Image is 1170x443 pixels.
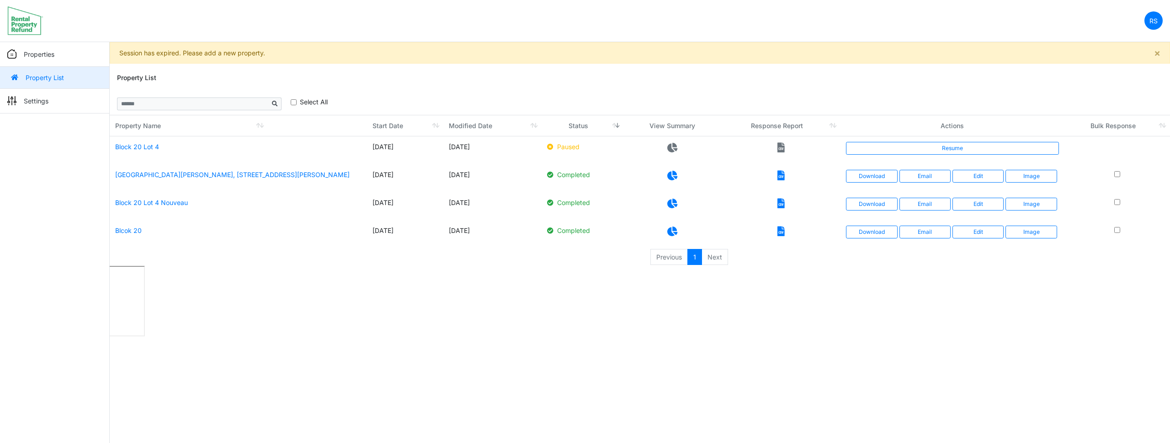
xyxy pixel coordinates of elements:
h6: Property List [117,74,156,82]
td: [DATE] [367,220,443,248]
img: sidemenu_properties.png [7,49,16,59]
td: [DATE] [443,164,542,192]
td: [DATE] [367,164,443,192]
p: Settings [24,96,48,106]
a: Download [846,170,897,183]
p: Completed [547,226,618,235]
th: Property Name: activate to sort column ascending [110,115,367,136]
p: Completed [547,198,618,207]
button: Email [899,198,951,211]
span: × [1154,47,1160,59]
p: Paused [547,142,618,151]
label: Select All [300,97,328,107]
button: Email [899,226,951,238]
td: [DATE] [443,136,542,164]
button: Image [1005,170,1057,183]
a: [GEOGRAPHIC_DATA][PERSON_NAME], [STREET_ADDRESS][PERSON_NAME] [115,171,350,178]
th: Status: activate to sort column ascending [542,115,623,136]
a: Edit [952,170,1004,183]
th: View Summary [623,115,721,136]
a: 1 [687,249,702,265]
p: Completed [547,170,618,179]
th: Actions [840,115,1064,136]
a: Block 20 Lot 4 [115,143,159,151]
button: Image [1005,226,1057,238]
img: sidemenu_settings.png [7,96,16,105]
button: Image [1005,198,1057,211]
a: Block 20 Lot 4 Nouveau [115,199,188,206]
img: spp logo [7,6,43,35]
td: [DATE] [367,192,443,220]
th: Response Report: activate to sort column ascending [721,115,840,136]
a: RS [1144,11,1163,30]
th: Bulk Response: activate to sort column ascending [1064,115,1170,136]
input: Sizing example input [117,97,269,110]
a: Resume [846,142,1059,155]
p: RS [1149,16,1158,26]
a: Edit [952,198,1004,211]
td: [DATE] [367,136,443,164]
div: Session has expired. Please add a new property. [110,42,1170,64]
th: Modified Date: activate to sort column ascending [443,115,542,136]
a: Edit [952,226,1004,238]
p: Properties [24,49,54,59]
a: Download [846,198,897,211]
button: Email [899,170,951,183]
td: [DATE] [443,192,542,220]
button: Close [1145,43,1170,63]
td: [DATE] [443,220,542,248]
a: Download [846,226,897,238]
a: Blcok 20 [115,227,142,234]
th: Start Date: activate to sort column ascending [367,115,443,136]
